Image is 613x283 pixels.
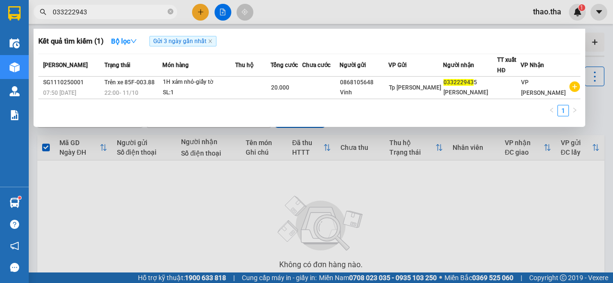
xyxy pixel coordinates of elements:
img: warehouse-icon [10,198,20,208]
div: SG1110250001 [43,78,102,88]
div: 5 [443,78,497,88]
span: right [572,107,578,113]
span: VP Gửi [388,62,407,68]
img: warehouse-icon [10,62,20,72]
span: 20.000 [271,84,289,91]
span: Món hàng [162,62,189,68]
span: Gửi 3 ngày gần nhất [149,36,216,46]
div: SL: 1 [163,88,235,98]
div: 1H xám nhỏ-giấy tờ [163,77,235,88]
span: Trạng thái [104,62,130,68]
button: left [546,105,557,116]
span: Tp [PERSON_NAME] [389,84,441,91]
button: right [569,105,580,116]
img: logo-vxr [8,6,21,21]
h3: Kết quả tìm kiếm ( 1 ) [38,36,103,46]
li: Previous Page [546,105,557,116]
img: warehouse-icon [10,38,20,48]
span: VP Nhận [521,62,544,68]
span: notification [10,241,19,250]
span: plus-circle [569,81,580,92]
button: Bộ lọcdown [103,34,145,49]
span: Chưa cước [302,62,330,68]
div: [PERSON_NAME] [443,88,497,98]
span: down [130,38,137,45]
span: Tổng cước [271,62,298,68]
div: 0868105648 [340,78,388,88]
span: TT xuất HĐ [497,57,516,74]
span: close-circle [168,8,173,17]
span: close-circle [168,9,173,14]
span: Thu hộ [235,62,253,68]
div: Vinh [340,88,388,98]
span: question-circle [10,220,19,229]
li: Next Page [569,105,580,116]
span: VP [PERSON_NAME] [521,79,566,96]
img: solution-icon [10,110,20,120]
span: [PERSON_NAME] [43,62,88,68]
span: 07:50 [DATE] [43,90,76,96]
span: message [10,263,19,272]
img: warehouse-icon [10,86,20,96]
span: 22:00 - 11/10 [104,90,138,96]
span: left [549,107,555,113]
a: 1 [558,105,568,116]
input: Tìm tên, số ĐT hoặc mã đơn [53,7,166,17]
span: close [208,39,213,44]
span: 033222943 [443,79,474,86]
span: search [40,9,46,15]
span: Người nhận [443,62,474,68]
sup: 1 [18,196,21,199]
span: Người gửi [340,62,366,68]
strong: Bộ lọc [111,37,137,45]
span: Trên xe 85F-003.88 [104,79,155,86]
